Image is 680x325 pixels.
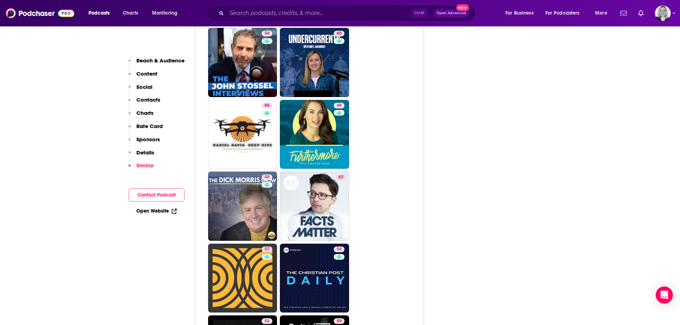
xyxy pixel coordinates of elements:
a: 50 [262,174,272,180]
a: Show notifications dropdown [618,7,630,19]
a: 48 [280,100,349,169]
img: User Profile [655,5,671,21]
a: 60 [334,31,344,36]
button: Details [129,149,154,162]
span: Open Advanced [437,11,466,15]
span: 59 [337,318,342,325]
button: open menu [500,7,543,19]
a: 66 [262,103,272,108]
span: 48 [337,102,342,109]
span: 60 [337,30,342,37]
span: 57 [265,246,270,253]
a: Charts [118,7,142,19]
button: Social [129,83,152,97]
span: More [595,8,607,18]
span: Podcasts [89,8,110,18]
span: 66 [265,102,270,109]
span: 54 [337,246,342,253]
p: Sponsors [136,136,160,143]
button: Reach & Audience [129,57,185,70]
span: New [456,4,469,11]
button: Charts [129,110,153,123]
input: Search podcasts, credits, & more... [227,7,411,19]
a: 56 [208,28,277,97]
span: 62 [338,174,343,181]
button: Rate Card [129,123,163,136]
button: Contacts [129,96,160,110]
p: Charts [136,110,153,116]
a: 60 [280,28,349,97]
a: 66 [208,100,277,169]
p: Rate Card [136,123,163,130]
button: open menu [541,7,590,19]
a: 57 [262,247,272,252]
button: Similar [129,162,154,175]
button: Content [129,70,157,83]
span: For Business [505,8,534,18]
span: 53 [265,318,270,325]
a: 56 [262,31,272,36]
button: Sponsors [129,136,160,149]
img: Podchaser - Follow, Share and Rate Podcasts [6,6,74,20]
div: Search podcasts, credits, & more... [214,5,482,21]
a: 62 [280,172,349,241]
a: Open Website [136,208,177,214]
span: Charts [123,8,138,18]
a: 54 [280,244,349,313]
a: Show notifications dropdown [635,7,646,19]
span: Logged in as cmaur0218 [655,5,671,21]
a: 53 [262,318,272,324]
a: 50 [208,172,277,241]
span: Monitoring [152,8,177,18]
button: Open AdvancedNew [433,9,469,17]
p: Reach & Audience [136,57,185,64]
span: Ctrl K [411,9,428,18]
a: 59 [334,318,344,324]
p: Social [136,83,152,90]
span: For Podcasters [545,8,580,18]
p: Details [136,149,154,156]
a: 57 [208,244,277,313]
a: 54 [334,247,344,252]
button: Show profile menu [655,5,671,21]
p: Similar [136,162,154,169]
a: 62 [336,174,346,180]
button: open menu [147,7,187,19]
div: Open Intercom Messenger [656,286,673,304]
span: 56 [265,30,270,37]
p: Contacts [136,96,160,103]
span: 50 [265,174,270,181]
button: open menu [84,7,119,19]
p: Content [136,70,157,77]
button: open menu [590,7,616,19]
a: 48 [334,103,344,108]
button: Contact Podcast [129,188,185,202]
